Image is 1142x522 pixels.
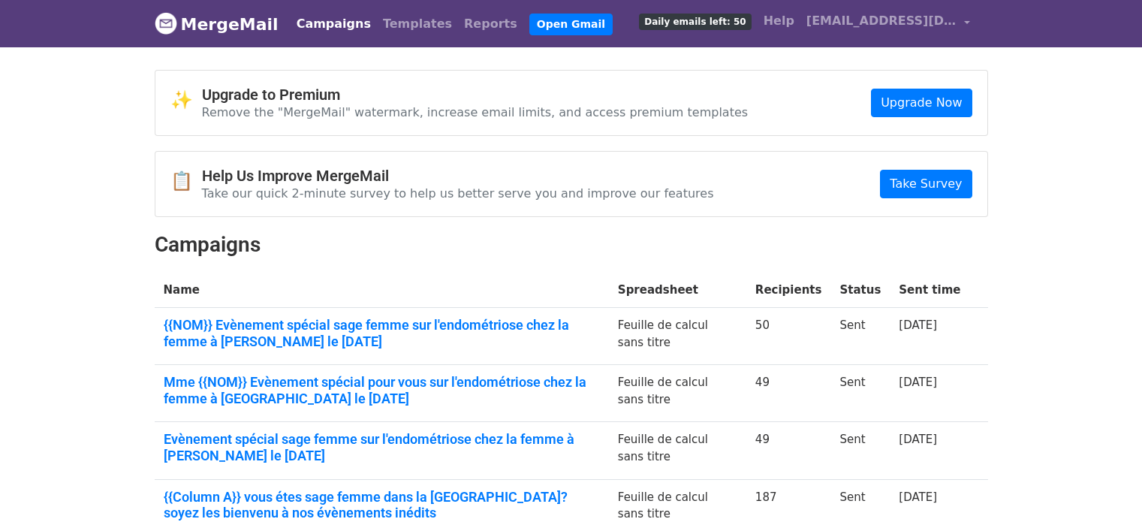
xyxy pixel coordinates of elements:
th: Status [830,273,890,308]
a: [DATE] [899,490,937,504]
a: {{Column A}} vous étes sage femme dans la [GEOGRAPHIC_DATA]? soyez les bienvenu à nos évènements ... [164,489,600,521]
a: Reports [458,9,523,39]
a: Take Survey [880,170,972,198]
td: Sent [830,365,890,422]
td: Feuille de calcul sans titre [609,308,746,365]
span: Daily emails left: 50 [639,14,751,30]
a: Open Gmail [529,14,613,35]
td: 50 [746,308,831,365]
td: 49 [746,365,831,422]
th: Sent time [890,273,969,308]
a: Templates [377,9,458,39]
td: 49 [746,422,831,479]
h4: Help Us Improve MergeMail [202,167,714,185]
h4: Upgrade to Premium [202,86,749,104]
a: Upgrade Now [871,89,972,117]
p: Remove the "MergeMail" watermark, increase email limits, and access premium templates [202,104,749,120]
td: Sent [830,308,890,365]
a: Campaigns [291,9,377,39]
p: Take our quick 2-minute survey to help us better serve you and improve our features [202,186,714,201]
a: MergeMail [155,8,279,40]
a: Mme {{NOM}} Evènement spécial pour vous sur l'endométriose chez la femme à [GEOGRAPHIC_DATA] le [... [164,374,600,406]
img: MergeMail logo [155,12,177,35]
th: Name [155,273,609,308]
td: Feuille de calcul sans titre [609,422,746,479]
a: [DATE] [899,318,937,332]
th: Recipients [746,273,831,308]
a: [DATE] [899,433,937,446]
a: Help [758,6,800,36]
a: Daily emails left: 50 [633,6,757,36]
td: Sent [830,422,890,479]
a: [EMAIL_ADDRESS][DOMAIN_NAME] [800,6,976,41]
h2: Campaigns [155,232,988,258]
th: Spreadsheet [609,273,746,308]
a: [DATE] [899,376,937,389]
a: Evènement spécial sage femme sur l'endométriose chez la femme à [PERSON_NAME] le [DATE] [164,431,600,463]
span: [EMAIL_ADDRESS][DOMAIN_NAME] [806,12,957,30]
span: ✨ [170,89,202,111]
td: Feuille de calcul sans titre [609,365,746,422]
span: 📋 [170,170,202,192]
a: {{NOM}} Evènement spécial sage femme sur l'endométriose chez la femme à [PERSON_NAME] le [DATE] [164,317,600,349]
